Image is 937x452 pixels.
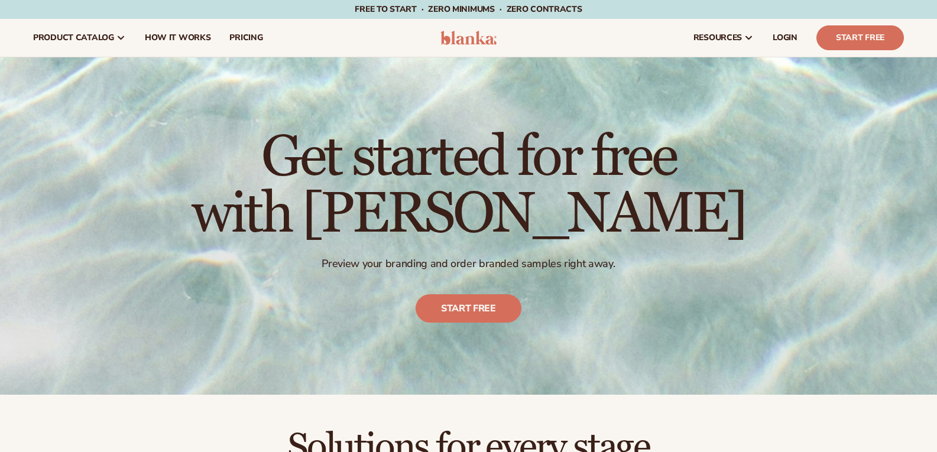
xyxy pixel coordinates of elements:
[440,31,497,45] img: logo
[145,33,211,43] span: How It Works
[693,33,742,43] span: resources
[229,33,262,43] span: pricing
[416,294,521,323] a: Start free
[192,257,745,271] p: Preview your branding and order branded samples right away.
[355,4,582,15] span: Free to start · ZERO minimums · ZERO contracts
[192,129,745,243] h1: Get started for free with [PERSON_NAME]
[816,25,904,50] a: Start Free
[684,19,763,57] a: resources
[135,19,221,57] a: How It Works
[24,19,135,57] a: product catalog
[763,19,807,57] a: LOGIN
[220,19,272,57] a: pricing
[33,33,114,43] span: product catalog
[773,33,797,43] span: LOGIN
